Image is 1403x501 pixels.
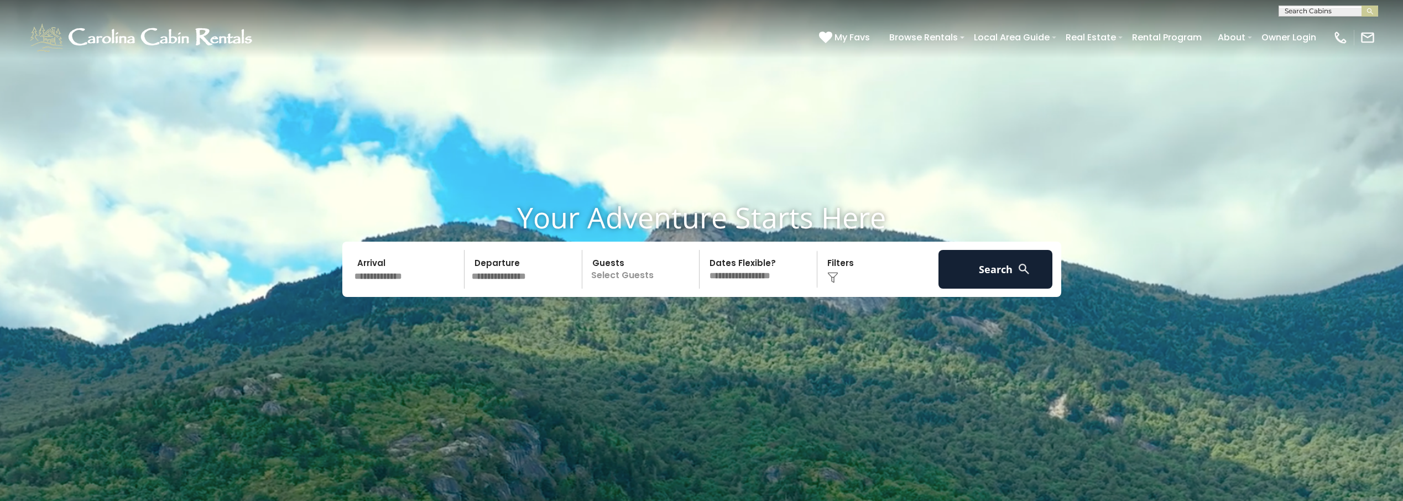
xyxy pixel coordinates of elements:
[1017,262,1031,276] img: search-regular-white.png
[586,250,700,289] p: Select Guests
[968,28,1055,47] a: Local Area Guide
[835,30,870,44] span: My Favs
[28,21,257,54] img: White-1-1-2.png
[8,200,1395,234] h1: Your Adventure Starts Here
[827,272,838,283] img: filter--v1.png
[1256,28,1322,47] a: Owner Login
[1126,28,1207,47] a: Rental Program
[1212,28,1251,47] a: About
[938,250,1053,289] button: Search
[1360,30,1375,45] img: mail-regular-white.png
[884,28,963,47] a: Browse Rentals
[1060,28,1122,47] a: Real Estate
[819,30,873,45] a: My Favs
[1333,30,1348,45] img: phone-regular-white.png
